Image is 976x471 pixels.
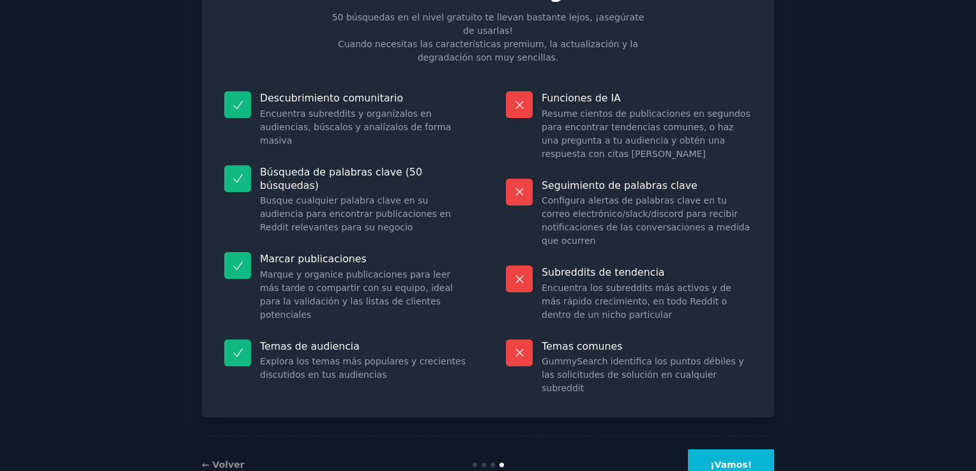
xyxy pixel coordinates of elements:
[542,91,752,105] p: Funciones de IA
[542,265,752,279] p: Subreddits de tendencia
[260,107,470,147] dd: Encuentra subreddits y organízalos en audiencias, búscalos y analízalos de forma masiva
[542,107,752,161] dd: Resume cientos de publicaciones en segundos para encontrar tendencias comunes, o haz una pregunta...
[542,179,752,192] p: Seguimiento de palabras clave
[260,268,470,322] dd: Marque y organice publicaciones para leer más tarde o compartir con su equipo, ideal para la vali...
[202,460,245,470] a: ← Volver
[542,355,752,395] dd: GummySearch identifica los puntos débiles y las solicitudes de solución en cualquier subreddit
[260,355,470,382] dd: Explora los temas más populares y crecientes discutidos en tus audiencias
[260,252,470,265] p: Marcar publicaciones
[260,194,470,234] dd: Busque cualquier palabra clave en su audiencia para encontrar publicaciones en Reddit relevantes ...
[542,194,752,248] dd: Configura alertas de palabras clave en tu correo electrónico/slack/discord para recibir notificac...
[327,11,649,64] p: 50 búsquedas en el nivel gratuito te llevan bastante lejos, ¡asegúrate de usarlas! Cuando necesit...
[260,91,470,105] p: Descubrimiento comunitario
[260,340,470,353] p: Temas de audiencia
[542,281,752,322] dd: Encuentra los subreddits más activos y de más rápido crecimiento, en todo Reddit o dentro de un n...
[260,165,470,192] p: Búsqueda de palabras clave (50 búsquedas)
[542,340,752,353] p: Temas comunes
